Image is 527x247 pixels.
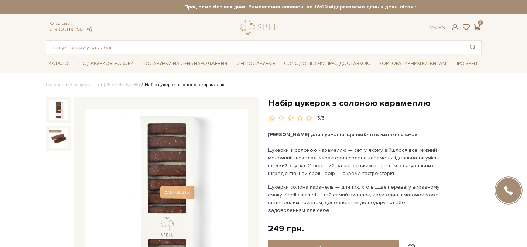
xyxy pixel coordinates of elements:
[139,58,230,69] span: Подарунки на День народження
[49,21,93,26] span: Консультація:
[233,58,278,69] span: Ідеї подарунків
[452,58,481,69] span: Про Spell
[49,26,84,32] a: 0 800 319 233
[281,57,374,70] a: Солодощі з експрес-доставкою
[436,24,437,31] span: |
[240,20,286,35] a: logo
[464,41,481,54] button: Пошук товару у каталозі
[268,147,441,176] span: Цукерки з солоною карамеллю — сет, у якому зійшлося все: ніжний молочний шоколад, характерна соло...
[49,100,68,120] img: Набір цукерок з солоною карамеллю
[317,115,325,122] div: 5/5
[268,223,304,234] div: 249 грн.
[46,41,464,54] input: Пошук товару у каталозі
[86,26,93,32] a: telegram
[69,82,99,88] a: Вся продукція
[268,184,441,213] span: Цукерки солона карамель — для тих, хто віддає перевагу виразному смаку. Spell caramel — той самий...
[439,24,445,31] a: En
[376,57,449,70] a: Корпоративним клієнтам
[46,58,74,69] span: Каталог
[268,97,482,109] h1: Набір цукерок з солоною карамеллю
[140,82,226,88] li: Набір цукерок з солоною карамеллю
[104,82,140,88] a: [PERSON_NAME]
[76,58,137,69] span: Подарункові набори
[268,131,418,138] span: [PERSON_NAME] для гурманів, що люблять життя на смак
[49,128,68,148] img: Набір цукерок з солоною карамеллю
[430,24,445,31] div: Ук
[46,82,64,88] a: Головна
